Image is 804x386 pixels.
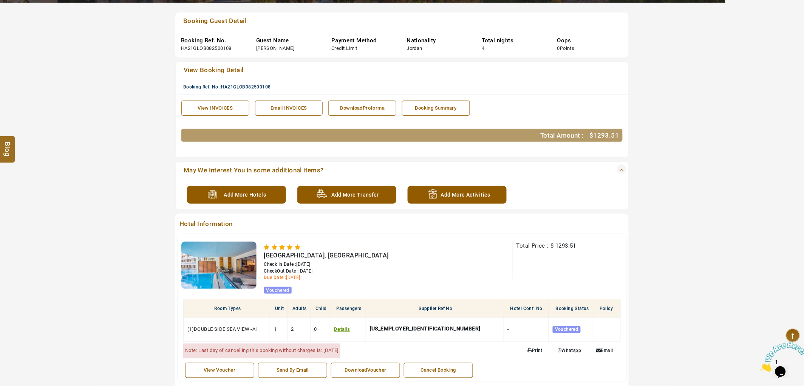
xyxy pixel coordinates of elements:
a: DownloadProforma [328,101,396,116]
div: [PERSON_NAME] [256,45,294,52]
span: Hotel Information [177,219,582,230]
th: Room Types [184,299,270,318]
div: Guest Name [256,37,320,45]
a: Cancel Booking [404,363,473,378]
th: Supplier Ref No [366,299,503,318]
span: Add More Transfer [332,187,379,201]
div: View INVOICES [186,105,245,112]
span: [DATE] [299,268,313,274]
a: DownloadVoucher [331,363,400,378]
div: Booking Summary [406,105,466,112]
div: Total nights [482,37,546,45]
a: Print [522,346,548,357]
div: Payment Method [331,37,395,45]
span: [GEOGRAPHIC_DATA], [GEOGRAPHIC_DATA] [264,252,389,259]
span: HA21GLOB082500108 [221,84,271,90]
div: View Voucher [189,367,250,374]
a: Email [591,346,619,357]
span: Print [528,348,543,353]
span: $ [589,132,593,139]
div: Booking Ref. No.: [183,84,626,90]
span: 1293.51 [594,132,619,139]
a: View INVOICES [181,101,249,116]
span: Vouchered [264,287,292,294]
th: Passengers [330,299,366,318]
th: Adults [287,299,310,318]
span: CheckOut Date : [264,268,299,274]
div: Nationality [407,37,471,45]
span: Policy [600,306,613,311]
div: 4 [482,45,485,52]
th: Hotel Conf. No. [504,299,549,318]
span: 1 [274,327,277,332]
div: Oops [557,37,621,45]
a: Booking Summary [402,101,470,116]
div: Send By Email [262,367,323,374]
img: Chat attention grabber [3,3,50,33]
div: HA21GLOB082500108 [181,45,232,52]
span: 1 [3,3,6,9]
span: 0 [314,327,317,332]
span: [DATE] [297,262,311,267]
span: 0 [557,45,560,51]
span: - [507,327,509,332]
span: $ [550,242,554,249]
span: Add More Activities [441,187,491,201]
a: View Voucher [185,363,254,378]
th: Booking Status [549,299,594,318]
span: Total Amount : [540,132,584,139]
span: 2 [291,327,294,332]
span: Total Price : [516,242,549,249]
span: [DATE] [286,275,300,280]
span: Note: Last day of cancelling this booking without charges is: [DATE] [185,348,339,353]
div: Jordan [407,45,422,52]
a: Booking Guest Detail [181,16,579,27]
span: (1)DOUBLE SIDE SEA VIEW -AI [187,327,257,332]
img: 82983fc3ebef7cfee752c186f3827add991d9b15.jpeg [181,242,257,289]
span: Due Date : [264,275,286,280]
span: Email [597,348,613,353]
span: Blog [3,142,12,149]
iframe: chat widget [757,339,804,375]
span: Vouchered [553,326,581,333]
div: Cancel Booking [408,367,469,374]
div: Credit Limit [331,45,357,52]
a: Email INVOICES [255,101,323,116]
th: Child [310,299,330,318]
span: Whatspp [558,348,581,353]
a: Whatspp [552,346,587,357]
div: [US_EMPLOYER_IDENTIFICATION_NUMBER] [370,324,484,336]
div: DownloadVoucher [335,367,396,374]
a: Send By Email [258,363,327,378]
span: View Booking Detail [184,66,244,74]
div: Booking Ref. No. [181,37,245,45]
th: Unit [270,299,287,318]
span: Add More Hotels [224,187,266,201]
a: Details [334,327,350,332]
span: 1293.51 [556,242,577,249]
span: Check In Date : [264,262,297,267]
span: Points [560,45,574,51]
a: May We Interest You in some additional items? [181,166,578,176]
